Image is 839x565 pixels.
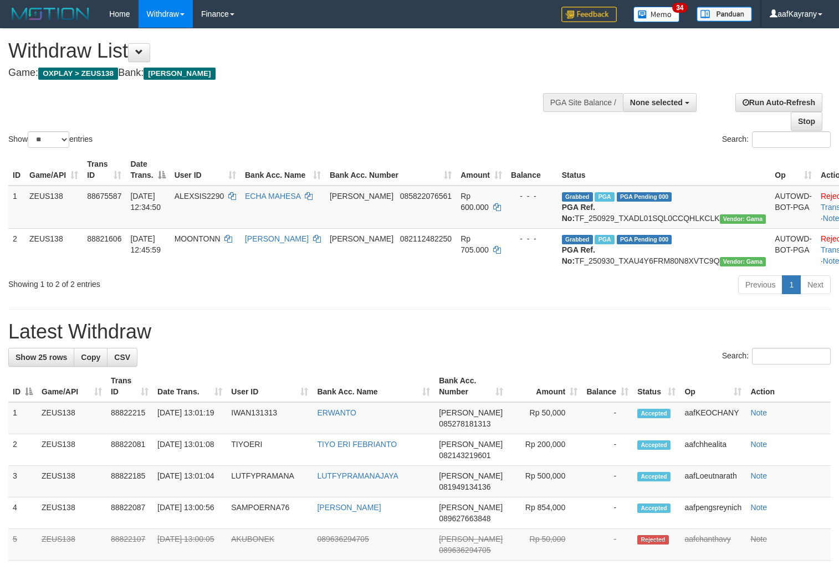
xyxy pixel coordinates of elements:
td: aafchanthavy [680,529,746,561]
span: Copy 085822076561 to clipboard [400,192,452,201]
td: 88822107 [106,529,153,561]
label: Search: [722,348,831,364]
td: ZEUS138 [37,497,106,529]
td: 88822081 [106,434,153,466]
th: Amount: activate to sort column ascending [508,371,582,402]
span: Grabbed [562,235,593,244]
a: LUTFYPRAMANAJAYA [317,471,398,480]
td: ZEUS138 [37,434,106,466]
th: Status: activate to sort column ascending [633,371,680,402]
a: [PERSON_NAME] [317,503,381,512]
a: Stop [791,112,822,131]
span: ALEXSIS2290 [175,192,224,201]
h4: Game: Bank: [8,68,548,79]
span: Copy 082112482250 to clipboard [400,234,452,243]
span: Rp 705.000 [461,234,489,254]
td: aafKEOCHANY [680,402,746,434]
a: Note [750,408,767,417]
b: PGA Ref. No: [562,203,595,223]
td: Rp 50,000 [508,402,582,434]
span: [DATE] 12:45:59 [130,234,161,254]
span: 88821606 [87,234,121,243]
th: Op: activate to sort column ascending [770,154,816,186]
span: [PERSON_NAME] [144,68,215,80]
th: Bank Acc. Number: activate to sort column ascending [434,371,508,402]
span: Rp 600.000 [461,192,489,212]
span: [DATE] 12:34:50 [130,192,161,212]
td: 88822215 [106,402,153,434]
td: 88822185 [106,466,153,497]
th: Bank Acc. Name: activate to sort column ascending [241,154,325,186]
td: 1 [8,402,37,434]
td: aafchhealita [680,434,746,466]
a: Note [750,535,767,543]
span: PGA Pending [617,235,672,244]
td: TF_250930_TXAU4Y6FRM80N8XVTC9Q [557,228,771,271]
span: Copy [81,353,100,362]
span: None selected [630,98,683,107]
td: IWAN131313 [227,402,313,434]
th: Game/API: activate to sort column ascending [37,371,106,402]
th: Date Trans.: activate to sort column descending [126,154,170,186]
td: - [582,497,633,529]
a: ERWANTO [317,408,356,417]
td: ZEUS138 [25,228,83,271]
td: ZEUS138 [25,186,83,229]
a: Next [800,275,831,294]
td: 3 [8,466,37,497]
td: ZEUS138 [37,466,106,497]
a: Note [750,471,767,480]
label: Show entries [8,131,93,148]
span: PGA Pending [617,192,672,202]
a: ECHA MAHESA [245,192,300,201]
th: Balance [507,154,557,186]
a: Copy [74,348,108,367]
span: Rejected [637,535,668,545]
td: - [582,434,633,466]
td: AKUBONEK [227,529,313,561]
td: TIYOERI [227,434,313,466]
span: Vendor URL: https://trx31.1velocity.biz [720,257,766,266]
a: [PERSON_NAME] [245,234,309,243]
span: Copy 085278181313 to clipboard [439,419,490,428]
td: [DATE] 13:01:04 [153,466,227,497]
span: Copy 089636294705 to clipboard [439,546,490,554]
a: 1 [782,275,801,294]
th: ID [8,154,25,186]
span: [PERSON_NAME] [439,471,503,480]
span: Accepted [637,440,671,450]
th: Bank Acc. Number: activate to sort column ascending [325,154,456,186]
th: Status [557,154,771,186]
input: Search: [752,348,831,364]
td: [DATE] 13:01:08 [153,434,227,466]
td: ZEUS138 [37,529,106,561]
span: Vendor URL: https://trx31.1velocity.biz [720,214,766,224]
a: 089636294705 [317,535,369,543]
img: Button%20Memo.svg [633,7,680,22]
a: Note [750,440,767,449]
th: Trans ID: activate to sort column ascending [83,154,126,186]
span: [PERSON_NAME] [439,440,503,449]
img: Feedback.jpg [561,7,617,22]
td: Rp 500,000 [508,466,582,497]
td: AUTOWD-BOT-PGA [770,186,816,229]
td: - [582,466,633,497]
td: 2 [8,434,37,466]
td: 5 [8,529,37,561]
span: Copy 089627663848 to clipboard [439,514,490,523]
h1: Withdraw List [8,40,548,62]
a: CSV [107,348,137,367]
td: ZEUS138 [37,402,106,434]
a: Show 25 rows [8,348,74,367]
th: Game/API: activate to sort column ascending [25,154,83,186]
b: PGA Ref. No: [562,245,595,265]
td: - [582,529,633,561]
span: [PERSON_NAME] [330,192,393,201]
td: Rp 50,000 [508,529,582,561]
td: 4 [8,497,37,529]
td: 2 [8,228,25,271]
span: 88675587 [87,192,121,201]
span: [PERSON_NAME] [330,234,393,243]
td: 1 [8,186,25,229]
input: Search: [752,131,831,148]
